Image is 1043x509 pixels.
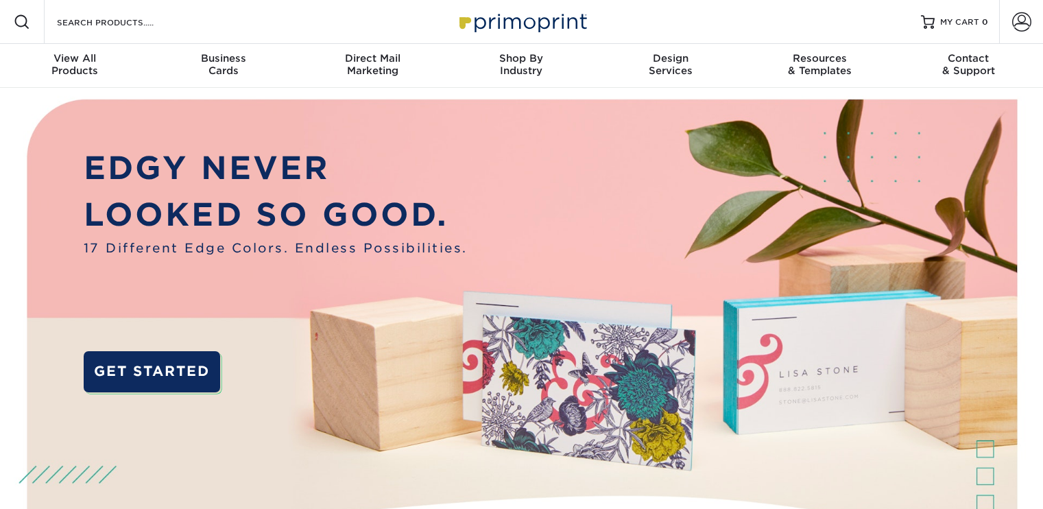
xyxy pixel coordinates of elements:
div: Cards [149,52,298,77]
input: SEARCH PRODUCTS..... [56,14,189,30]
p: LOOKED SO GOOD. [84,191,468,238]
a: BusinessCards [149,44,298,88]
div: & Templates [745,52,894,77]
a: DesignServices [596,44,745,88]
a: Shop ByIndustry [447,44,596,88]
div: Marketing [298,52,447,77]
span: Business [149,52,298,64]
div: Industry [447,52,596,77]
span: 0 [982,17,988,27]
span: MY CART [940,16,979,28]
span: Design [596,52,745,64]
p: EDGY NEVER [84,145,468,191]
img: Primoprint [453,7,590,36]
span: Resources [745,52,894,64]
a: GET STARTED [84,351,220,392]
span: Direct Mail [298,52,447,64]
span: Shop By [447,52,596,64]
div: & Support [894,52,1043,77]
a: Contact& Support [894,44,1043,88]
a: Direct MailMarketing [298,44,447,88]
span: Contact [894,52,1043,64]
span: 17 Different Edge Colors. Endless Possibilities. [84,239,468,257]
div: Services [596,52,745,77]
a: Resources& Templates [745,44,894,88]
